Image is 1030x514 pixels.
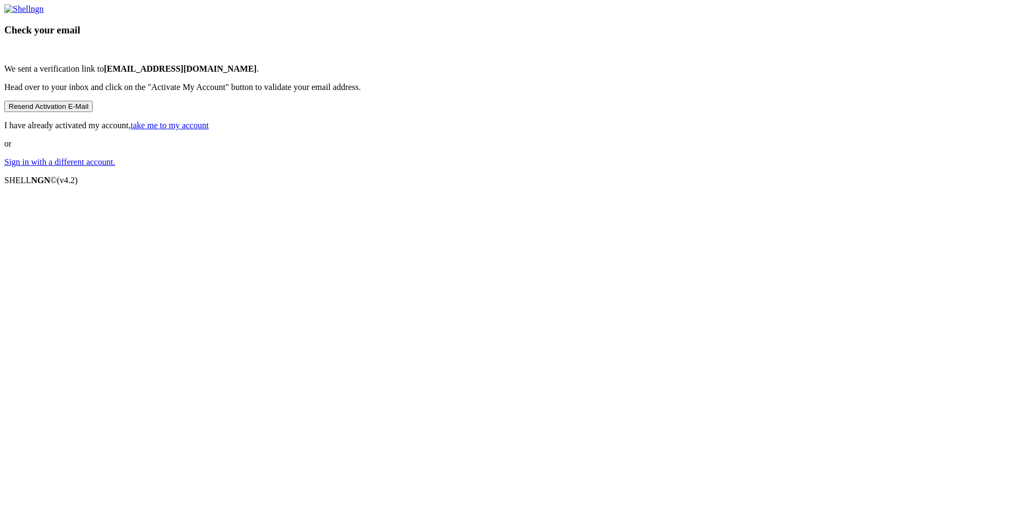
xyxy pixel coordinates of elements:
img: Shellngn [4,4,44,14]
p: I have already activated my account, [4,121,1026,130]
a: take me to my account [131,121,209,130]
p: We sent a verification link to . [4,64,1026,74]
span: 4.2.0 [57,176,78,185]
p: Head over to your inbox and click on the "Activate My Account" button to validate your email addr... [4,82,1026,92]
b: NGN [31,176,51,185]
h3: Check your email [4,24,1026,36]
a: Sign in with a different account. [4,157,115,166]
span: SHELL © [4,176,78,185]
div: or [4,4,1026,167]
b: [EMAIL_ADDRESS][DOMAIN_NAME] [104,64,257,73]
button: Resend Activation E-Mail [4,101,93,112]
